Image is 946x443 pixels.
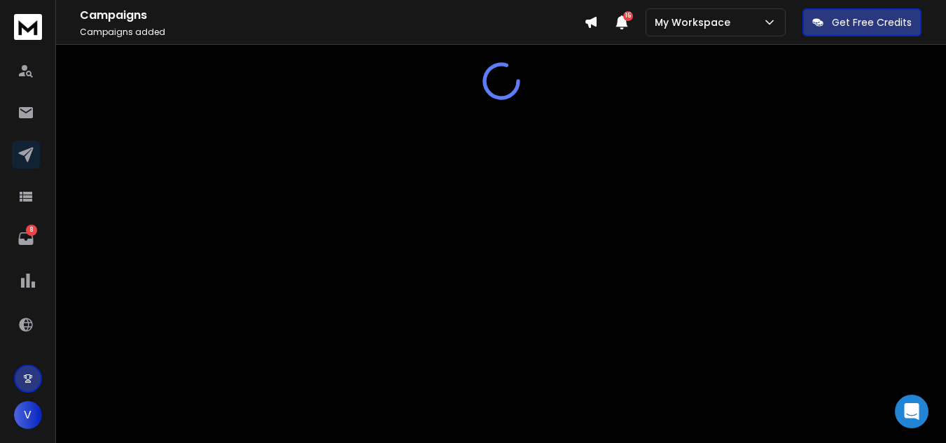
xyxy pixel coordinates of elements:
[14,401,42,429] button: V
[80,7,584,24] h1: Campaigns
[26,225,37,236] p: 8
[655,15,736,29] p: My Workspace
[895,395,928,428] div: Open Intercom Messenger
[14,14,42,40] img: logo
[623,11,633,21] span: 15
[80,27,584,38] p: Campaigns added
[832,15,912,29] p: Get Free Credits
[802,8,921,36] button: Get Free Credits
[12,225,40,253] a: 8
